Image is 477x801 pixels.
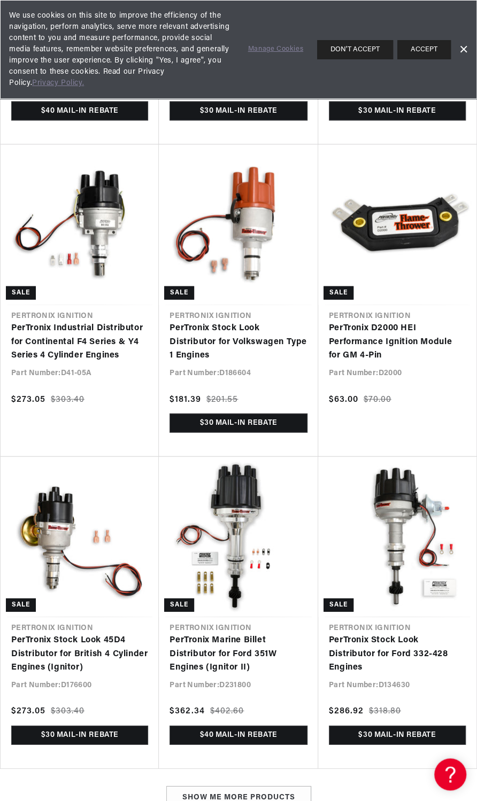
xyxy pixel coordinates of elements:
[248,44,303,55] a: Manage Cookies
[170,633,307,674] a: PerTronix Marine Billet Distributor for Ford 351W Engines (Ignitor II)
[317,40,393,59] button: DON'T ACCEPT
[397,40,451,59] button: ACCEPT
[11,633,148,674] a: PerTronix Stock Look 45D4 Distributor for British 4 Cylinder Engines (Ignitor)
[170,321,307,362] a: PerTronix Stock Look Distributor for Volkswagen Type 1 Engines
[11,321,148,362] a: PerTronix Industrial Distributor for Continental F4 Series & Y4 Series 4 Cylinder Engines
[329,633,466,674] a: PerTronix Stock Look Distributor for Ford 332-428 Engines
[32,79,84,87] a: Privacy Policy.
[9,10,233,89] span: We use cookies on this site to improve the efficiency of the navigation, perform analytics, serve...
[329,321,466,362] a: PerTronix D2000 HEI Performance Ignition Module for GM 4-Pin
[455,42,471,58] a: Dismiss Banner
